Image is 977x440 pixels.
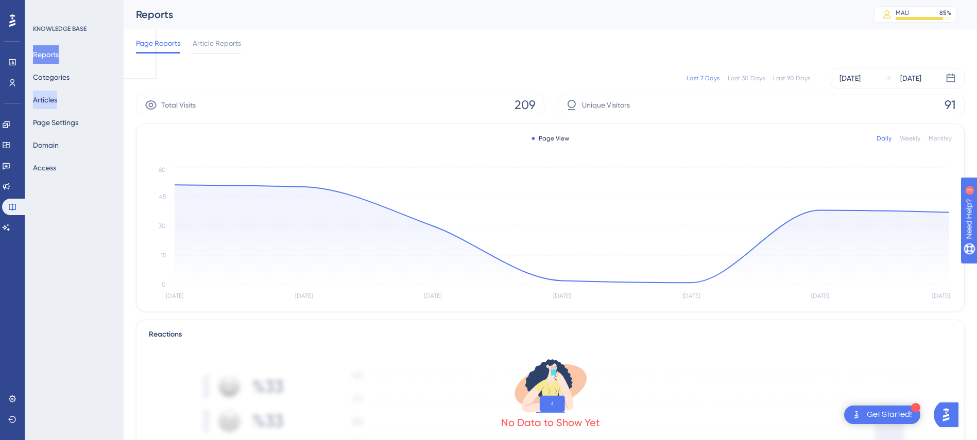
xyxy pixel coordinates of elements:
div: 85 % [939,9,951,17]
div: Daily [877,134,892,143]
tspan: 60 [159,166,166,173]
tspan: 45 [159,193,166,200]
button: Categories [33,68,70,86]
div: Reactions [149,328,952,341]
div: 3 [72,5,75,13]
span: Article Reports [193,37,241,49]
div: No Data to Show Yet [501,415,600,430]
tspan: [DATE] [166,292,183,300]
span: 91 [945,97,956,113]
div: Last 7 Days [687,74,719,82]
tspan: 0 [162,281,166,288]
div: KNOWLEDGE BASE [33,25,87,33]
tspan: [DATE] [295,292,313,300]
div: Reports [136,7,848,22]
span: Page Reports [136,37,180,49]
tspan: [DATE] [553,292,571,300]
div: Weekly [900,134,920,143]
img: launcher-image-alternative-text [850,409,863,421]
button: Articles [33,91,57,109]
div: [DATE] [900,72,921,84]
span: Need Help? [24,3,64,15]
tspan: [DATE] [811,292,829,300]
tspan: 30 [159,222,166,230]
button: Page Settings [33,113,78,132]
div: Monthly [929,134,952,143]
tspan: [DATE] [424,292,441,300]
div: Open Get Started! checklist, remaining modules: 1 [844,406,920,424]
div: [DATE] [839,72,861,84]
button: Access [33,159,56,177]
tspan: [DATE] [932,292,950,300]
button: Domain [33,136,59,154]
div: 1 [911,403,920,412]
span: Unique Visitors [582,99,630,111]
tspan: 15 [161,252,166,259]
span: Total Visits [161,99,196,111]
div: Page View [532,134,569,143]
span: 209 [515,97,536,113]
div: MAU [896,9,909,17]
iframe: UserGuiding AI Assistant Launcher [934,399,965,430]
button: Reports [33,45,59,64]
tspan: [DATE] [682,292,700,300]
div: Last 90 Days [773,74,810,82]
div: Last 30 Days [728,74,765,82]
div: Get Started! [867,409,912,420]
